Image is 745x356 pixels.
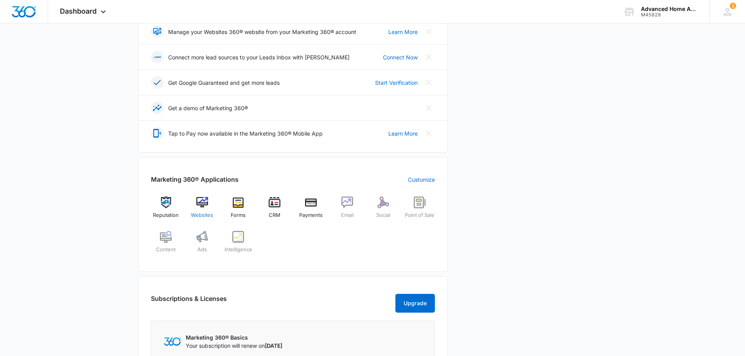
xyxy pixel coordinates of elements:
[151,197,181,225] a: Reputation
[408,175,435,184] a: Customize
[260,197,290,225] a: CRM
[168,104,248,112] p: Get a demo of Marketing 360®
[383,53,418,61] a: Connect Now
[223,197,253,225] a: Forms
[332,197,362,225] a: Email
[405,197,435,225] a: Point of Sale
[151,231,181,259] a: Content
[730,3,736,9] div: notifications count
[197,246,207,254] span: Ads
[186,342,282,350] p: Your subscription will renew on
[156,246,176,254] span: Content
[299,211,323,219] span: Payments
[422,76,435,89] button: Close
[376,211,390,219] span: Social
[168,79,280,87] p: Get Google Guaranteed and get more leads
[231,211,246,219] span: Forms
[422,102,435,114] button: Close
[395,294,435,313] button: Upgrade
[388,28,418,36] a: Learn More
[164,337,181,345] img: Marketing 360 Logo
[641,6,698,12] div: account name
[368,197,399,225] a: Social
[151,294,227,309] h2: Subscriptions & Licenses
[186,333,282,342] p: Marketing 360® Basics
[187,197,217,225] a: Websites
[405,211,434,219] span: Point of Sale
[223,231,253,259] a: Intelligence
[191,211,213,219] span: Websites
[168,28,356,36] p: Manage your Websites 360® website from your Marketing 360® account
[388,129,418,138] a: Learn More
[296,197,326,225] a: Payments
[168,129,323,138] p: Tap to Pay now available in the Marketing 360® Mobile App
[422,25,435,38] button: Close
[269,211,280,219] span: CRM
[265,342,282,349] span: [DATE]
[422,127,435,140] button: Close
[730,3,736,9] span: 1
[168,53,350,61] p: Connect more lead sources to your Leads Inbox with [PERSON_NAME]
[341,211,354,219] span: Email
[151,175,239,184] h2: Marketing 360® Applications
[375,79,418,87] a: Start Verification
[422,51,435,63] button: Close
[224,246,252,254] span: Intelligence
[60,7,97,15] span: Dashboard
[153,211,179,219] span: Reputation
[641,12,698,18] div: account id
[187,231,217,259] a: Ads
